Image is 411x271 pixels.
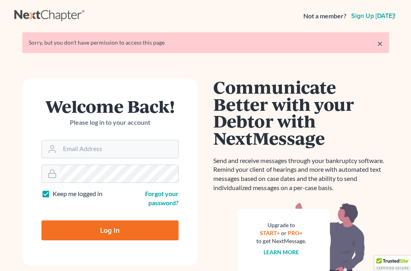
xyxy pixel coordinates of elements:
[29,39,383,47] div: Sorry, but you don't have permission to access this page
[260,230,280,236] a: START+
[41,98,179,115] h1: Welcome Back!
[214,156,389,192] p: Send and receive messages through your bankruptcy software. Remind your client of hearings and mo...
[41,220,179,240] input: Log In
[303,12,346,21] strong: Not a member?
[257,237,306,245] div: to get NextMessage.
[41,118,179,127] p: Please log in to your account
[374,256,411,271] div: TrustedSite Certified
[60,140,178,158] input: Email Address
[257,221,306,229] div: Upgrade to
[264,249,299,255] a: Learn more
[214,79,389,147] h1: Communicate Better with your Debtor with NextMessage
[350,13,397,19] a: Sign up [DATE]!
[288,230,303,236] a: PRO+
[377,39,383,48] a: ×
[53,189,102,198] label: Keep me logged in
[281,230,287,236] span: or
[145,190,179,206] a: Forgot your password?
